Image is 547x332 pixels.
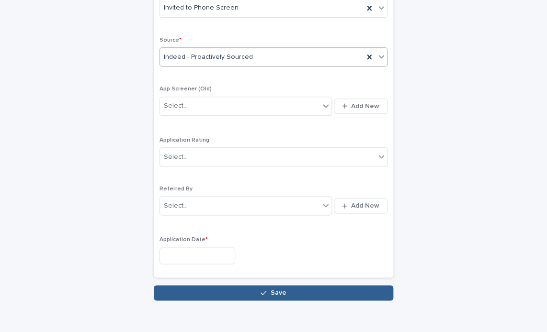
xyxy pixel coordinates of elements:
div: Select... [164,152,188,162]
button: Add New [334,198,387,213]
span: Source [160,37,182,43]
button: Add New [334,99,387,114]
span: Application Rating [160,137,209,143]
button: Save [154,285,393,300]
div: Select... [164,101,188,111]
span: Add New [351,202,379,209]
span: Add New [351,103,379,110]
span: Save [271,289,286,296]
span: Application Date [160,237,208,243]
span: Invited to Phone Screen [164,3,239,13]
span: Indeed - Proactively Sourced [164,52,253,62]
span: Referred By [160,186,193,192]
div: Select... [164,201,188,211]
span: App Screener (Old) [160,86,212,92]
